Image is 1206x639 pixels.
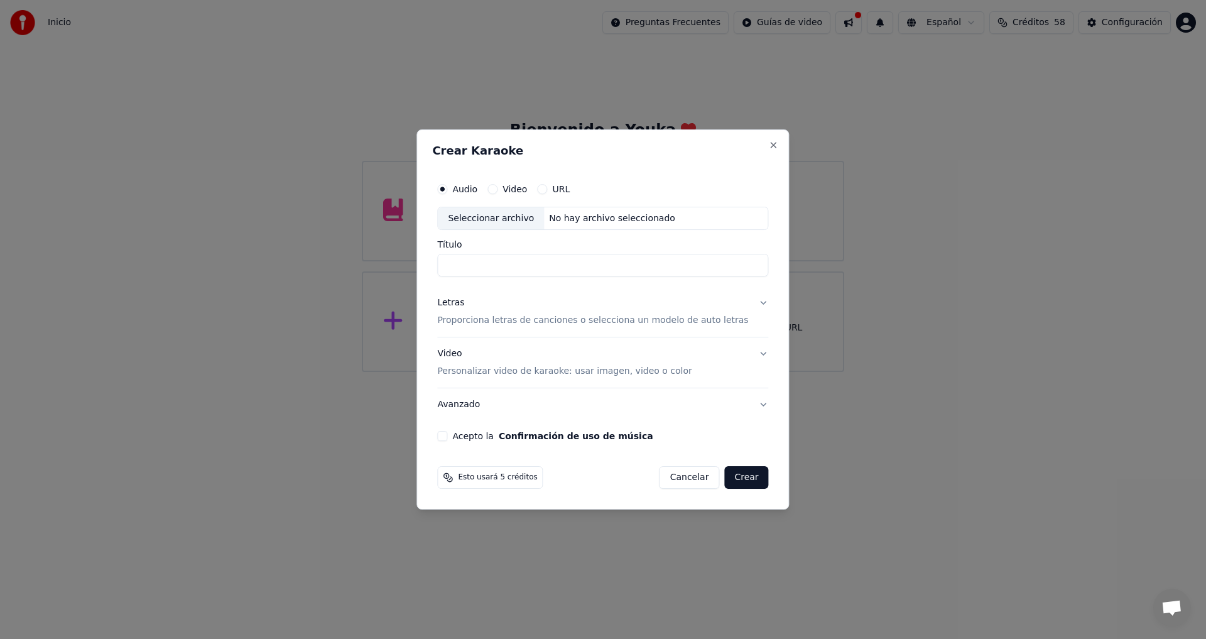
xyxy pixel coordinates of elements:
[452,185,477,194] label: Audio
[544,212,680,225] div: No hay archivo seleccionado
[437,338,768,388] button: VideoPersonalizar video de karaoke: usar imagen, video o color
[552,185,570,194] label: URL
[437,348,692,378] div: Video
[452,432,653,440] label: Acepto la
[437,388,768,421] button: Avanzado
[724,466,768,489] button: Crear
[660,466,720,489] button: Cancelar
[437,297,464,310] div: Letras
[458,472,537,483] span: Esto usará 5 créditos
[438,207,544,230] div: Seleccionar archivo
[437,241,768,249] label: Título
[437,365,692,378] p: Personalizar video de karaoke: usar imagen, video o color
[432,145,773,156] h2: Crear Karaoke
[437,287,768,337] button: LetrasProporciona letras de canciones o selecciona un modelo de auto letras
[503,185,527,194] label: Video
[437,315,748,327] p: Proporciona letras de canciones o selecciona un modelo de auto letras
[499,432,653,440] button: Acepto la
